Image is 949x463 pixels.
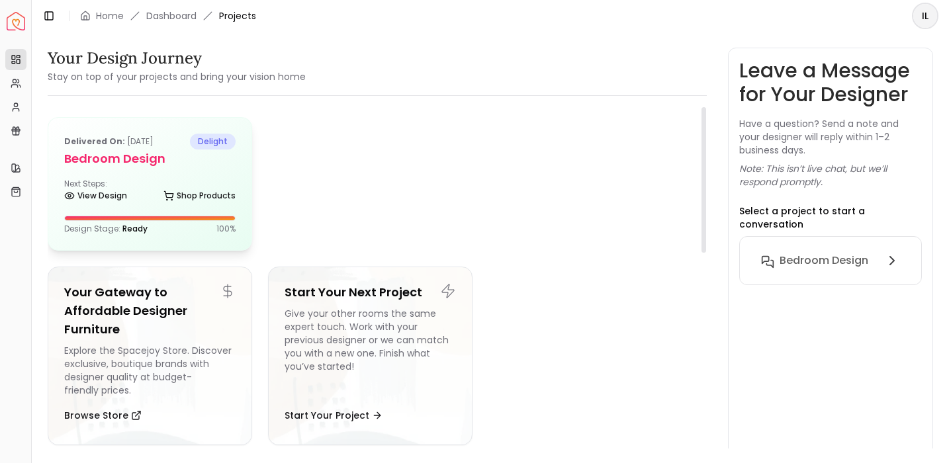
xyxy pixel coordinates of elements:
[48,48,306,69] h3: Your Design Journey
[96,9,124,22] a: Home
[780,253,868,269] h6: Bedroom design
[739,59,923,106] h3: Leave a Message for Your Designer
[64,134,154,149] p: [DATE]
[7,12,25,30] a: Spacejoy
[285,402,383,429] button: Start Your Project
[268,267,473,445] a: Start Your Next ProjectGive your other rooms the same expert touch. Work with your previous desig...
[913,4,937,28] span: IL
[219,9,256,22] span: Projects
[912,3,938,29] button: IL
[64,224,148,234] p: Design Stage:
[739,162,923,189] p: Note: This isn’t live chat, but we’ll respond promptly.
[64,136,125,147] b: Delivered on:
[48,267,252,445] a: Your Gateway to Affordable Designer FurnitureExplore the Spacejoy Store. Discover exclusive, bout...
[190,134,236,149] span: delight
[163,187,236,205] a: Shop Products
[64,179,236,205] div: Next Steps:
[64,344,236,397] div: Explore the Spacejoy Store. Discover exclusive, boutique brands with designer quality at budget-f...
[285,283,456,302] h5: Start Your Next Project
[64,283,236,339] h5: Your Gateway to Affordable Designer Furniture
[146,9,197,22] a: Dashboard
[64,402,142,429] button: Browse Store
[285,307,456,397] div: Give your other rooms the same expert touch. Work with your previous designer or we can match you...
[64,149,236,168] h5: Bedroom design
[739,117,923,157] p: Have a question? Send a note and your designer will reply within 1–2 business days.
[80,9,256,22] nav: breadcrumb
[739,204,923,231] p: Select a project to start a conversation
[64,187,127,205] a: View Design
[216,224,236,234] p: 100 %
[48,70,306,83] small: Stay on top of your projects and bring your vision home
[7,12,25,30] img: Spacejoy Logo
[122,223,148,234] span: Ready
[750,247,911,274] button: Bedroom design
